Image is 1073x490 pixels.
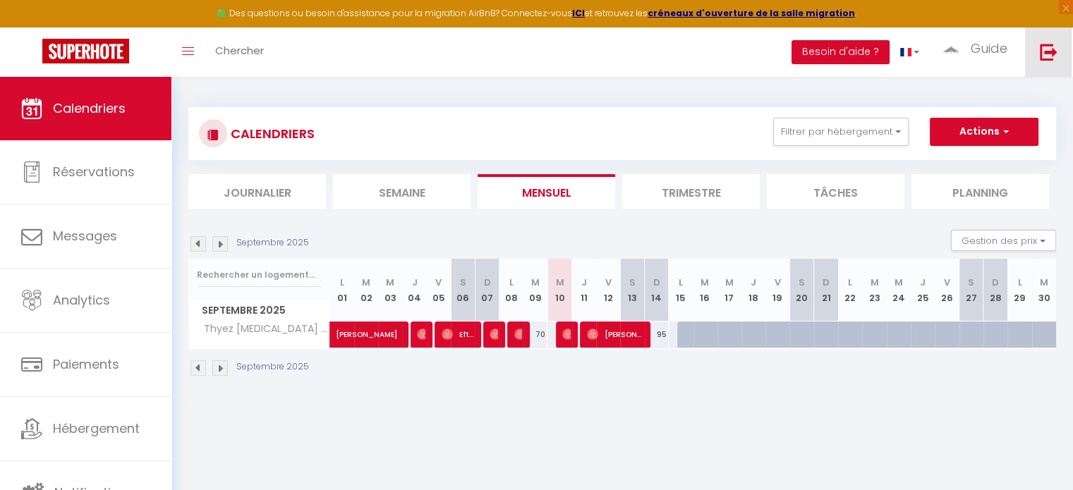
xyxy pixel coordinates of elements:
[951,230,1056,251] button: Gestion des prix
[693,259,717,321] th: 16
[427,259,451,321] th: 05
[227,118,315,149] h3: CALENDRIERS
[596,259,620,321] th: 12
[775,276,781,289] abbr: V
[767,174,904,209] li: Tâches
[741,259,765,321] th: 18
[53,99,126,117] span: Calendriers
[451,259,475,321] th: 06
[930,27,1025,77] a: ... Guide
[1007,259,1031,321] th: 29
[205,27,274,77] a: Chercher
[402,259,426,321] th: 04
[1040,43,1057,61] img: logout
[983,259,1007,321] th: 28
[197,262,322,288] input: Rechercher un logement...
[1032,259,1056,321] th: 30
[53,227,117,245] span: Messages
[669,259,693,321] th: 15
[814,259,838,321] th: 21
[386,276,394,289] abbr: M
[1040,276,1048,289] abbr: M
[53,355,119,373] span: Paiements
[799,276,805,289] abbr: S
[944,276,950,289] abbr: V
[460,276,466,289] abbr: S
[53,163,135,180] span: Réservations
[581,276,587,289] abbr: J
[509,276,514,289] abbr: L
[968,276,974,289] abbr: S
[572,259,596,321] th: 11
[920,276,926,289] abbr: J
[531,276,540,289] abbr: M
[236,360,309,374] p: Septembre 2025
[236,236,309,250] p: Septembre 2025
[191,321,332,337] span: Thyez [MEDICAL_DATA] · Coteau
[189,300,329,321] span: Septembre 2025
[848,276,852,289] abbr: L
[605,276,612,289] abbr: V
[620,259,644,321] th: 13
[911,174,1049,209] li: Planning
[523,321,547,348] div: 70
[679,276,683,289] abbr: L
[940,43,962,55] img: ...
[725,276,734,289] abbr: M
[645,259,669,321] th: 14
[1017,276,1022,289] abbr: L
[773,118,909,146] button: Filtrer par hébergement
[572,7,585,19] a: ICI
[475,259,499,321] th: 07
[362,276,370,289] abbr: M
[792,40,890,64] button: Besoin d'aide ?
[871,276,879,289] abbr: M
[911,259,935,321] th: 25
[959,259,983,321] th: 27
[435,276,442,289] abbr: V
[930,118,1038,146] button: Actions
[895,276,903,289] abbr: M
[330,259,354,321] th: 01
[336,314,433,341] span: [PERSON_NAME]
[340,276,344,289] abbr: L
[417,321,425,348] span: [PERSON_NAME]
[971,39,1007,57] span: Guide
[887,259,911,321] th: 24
[751,276,756,289] abbr: J
[562,321,570,348] span: [PERSON_NAME]
[701,276,709,289] abbr: M
[587,321,643,348] span: [PERSON_NAME]
[478,174,615,209] li: Mensuel
[862,259,886,321] th: 23
[53,291,110,309] span: Analytics
[622,174,760,209] li: Trimestre
[378,259,402,321] th: 03
[484,276,491,289] abbr: D
[629,276,636,289] abbr: S
[838,259,862,321] th: 22
[823,276,830,289] abbr: D
[992,276,999,289] abbr: D
[333,174,471,209] li: Semaine
[42,39,129,63] img: Super Booking
[490,321,497,348] span: [PERSON_NAME]
[188,174,326,209] li: Journalier
[11,6,54,48] button: Ouvrir le widget de chat LiveChat
[412,276,418,289] abbr: J
[330,321,354,348] a: [PERSON_NAME]
[789,259,813,321] th: 20
[354,259,378,321] th: 02
[547,259,571,321] th: 10
[765,259,789,321] th: 19
[215,43,264,58] span: Chercher
[523,259,547,321] th: 09
[717,259,741,321] th: 17
[653,276,660,289] abbr: D
[648,7,855,19] a: créneaux d'ouverture de la salle migration
[935,259,959,321] th: 26
[555,276,564,289] abbr: M
[499,259,523,321] th: 08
